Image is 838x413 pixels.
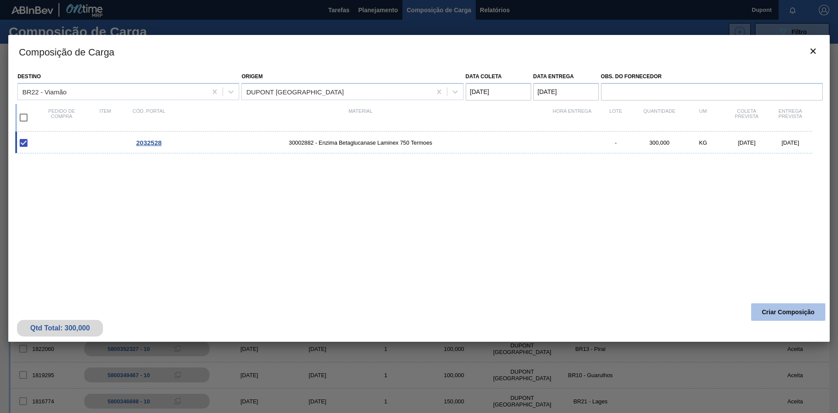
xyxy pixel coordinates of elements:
div: - [594,139,638,146]
span: 2032528 [136,139,161,146]
label: Data coleta [466,73,502,80]
div: Pedido de compra [40,108,83,127]
div: DUPONT [GEOGRAPHIC_DATA] [246,88,343,95]
div: Entrega Prevista [769,108,812,127]
div: [DATE] [725,139,769,146]
div: Cód. Portal [127,108,171,127]
div: Hora Entrega [550,108,594,127]
div: Item [83,108,127,127]
label: Obs. do Fornecedor [601,70,823,83]
div: Material [171,108,550,127]
label: Destino [17,73,41,80]
div: BR22 - Viamão [22,88,66,95]
button: Criar Composição [751,303,825,321]
label: Origem [241,73,263,80]
div: KG [681,139,725,146]
div: Lote [594,108,638,127]
div: UM [681,108,725,127]
label: Data entrega [533,73,574,80]
div: 300,000 [638,139,681,146]
input: dd/mm/yyyy [466,83,531,101]
div: [DATE] [769,139,812,146]
div: Ir para o Pedido [127,139,171,146]
div: Quantidade [638,108,681,127]
h3: Composição de Carga [8,35,830,68]
div: Qtd Total: 300,000 [24,324,96,332]
span: 30002882 - Enzima Betaglucanase Laminex 750 Termoes [171,139,550,146]
input: dd/mm/yyyy [533,83,599,101]
div: Coleta Prevista [725,108,769,127]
